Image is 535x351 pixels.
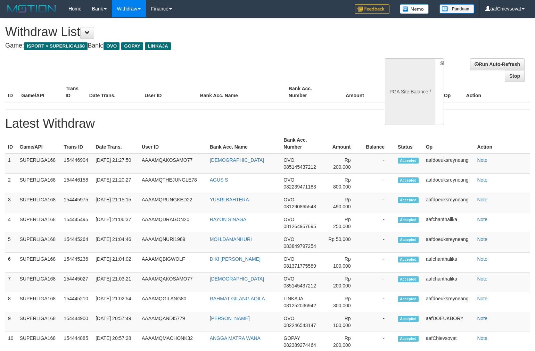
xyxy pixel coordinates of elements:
td: 154445236 [61,253,93,273]
td: aafchanthalika [423,213,475,233]
span: OVO [283,236,294,242]
td: AAAAMQAKOSAMO77 [139,273,207,292]
th: Date Trans. [93,134,139,153]
a: DIKI [PERSON_NAME] [210,256,261,262]
td: Rp 100,000 [324,312,361,332]
a: Note [477,177,487,183]
td: AAAAMQRUNGKED22 [139,193,207,213]
th: Bank Acc. Name [207,134,281,153]
td: - [361,153,395,174]
td: 1 [5,153,17,174]
span: Accepted [398,197,419,203]
span: LINKAJA [283,296,303,301]
th: Op [441,82,463,102]
span: Accepted [398,257,419,262]
span: OVO [283,157,294,163]
th: ID [5,134,17,153]
td: aafchanthalika [423,273,475,292]
th: Date Trans. [87,82,142,102]
td: SUPERLIGA168 [17,193,61,213]
td: aafdoeuksreyneang [423,233,475,253]
td: SUPERLIGA168 [17,292,61,312]
td: 6 [5,253,17,273]
td: 5 [5,233,17,253]
td: [DATE] 21:15:15 [93,193,139,213]
td: AAAAMQNURI1989 [139,233,207,253]
img: MOTION_logo.png [5,3,58,14]
img: Button%20Memo.svg [400,4,429,14]
td: [DATE] 21:04:02 [93,253,139,273]
a: AGUS S [210,177,228,183]
th: Amount [330,82,374,102]
a: [PERSON_NAME] [210,316,250,321]
a: Note [477,197,487,202]
th: Op [423,134,475,153]
a: Run Auto-Refresh [470,58,525,70]
td: [DATE] 20:57:49 [93,312,139,332]
td: aafdoeuksreyneang [423,193,475,213]
span: Accepted [398,276,419,282]
th: Balance [361,134,395,153]
td: 8 [5,292,17,312]
span: OVO [283,217,294,222]
th: Game/API [18,82,63,102]
td: [DATE] 21:27:50 [93,153,139,174]
td: 154446904 [61,153,93,174]
td: Rp 490,000 [324,193,361,213]
span: OVO [283,256,294,262]
td: 154445975 [61,193,93,213]
th: Action [474,134,530,153]
td: 154445495 [61,213,93,233]
span: Accepted [398,158,419,164]
td: - [361,233,395,253]
span: OVO [104,42,120,50]
td: 9 [5,312,17,332]
span: Accepted [398,237,419,243]
span: 085145437212 [283,283,316,289]
td: 154444900 [61,312,93,332]
a: Note [477,335,487,341]
h1: Withdraw List [5,25,350,39]
a: RAHMAT GILANG AQILA [210,296,265,301]
td: aafdoeuksreyneang [423,174,475,193]
td: Rp 100,000 [324,253,361,273]
a: YUSRI BAHTERA [210,197,249,202]
td: Rp 200,000 [324,273,361,292]
th: User ID [139,134,207,153]
h1: Latest Withdraw [5,117,530,131]
th: Bank Acc. Number [286,82,330,102]
td: [DATE] 21:06:37 [93,213,139,233]
td: 3 [5,193,17,213]
td: [DATE] 21:04:46 [93,233,139,253]
span: 081290865548 [283,204,316,209]
td: AAAAMQANDI5779 [139,312,207,332]
a: [DEMOGRAPHIC_DATA] [210,276,264,282]
a: Note [477,256,487,262]
h4: Game: Bank: [5,42,350,49]
td: SUPERLIGA168 [17,153,61,174]
td: AAAAMQAKOSAMO77 [139,153,207,174]
a: RAYON SINAGA [210,217,247,222]
td: 154446158 [61,174,93,193]
td: 154445264 [61,233,93,253]
a: Note [477,276,487,282]
th: ID [5,82,18,102]
td: Rp 50,000 [324,233,361,253]
th: Game/API [17,134,61,153]
th: Trans ID [63,82,87,102]
span: GOPAY [283,335,300,341]
span: Accepted [398,177,419,183]
th: Status [395,134,423,153]
span: 081264957695 [283,224,316,229]
td: Rp 300,000 [324,292,361,312]
a: ANGGA MATRA WANA [210,335,261,341]
td: AAAAMQTHEJUNGLE78 [139,174,207,193]
th: Bank Acc. Name [197,82,286,102]
span: 082246543147 [283,323,316,328]
a: Note [477,316,487,321]
td: SUPERLIGA168 [17,312,61,332]
td: AAAAMQBIGWOLF [139,253,207,273]
span: OVO [283,276,294,282]
span: 083849797254 [283,243,316,249]
a: Stop [505,70,525,82]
